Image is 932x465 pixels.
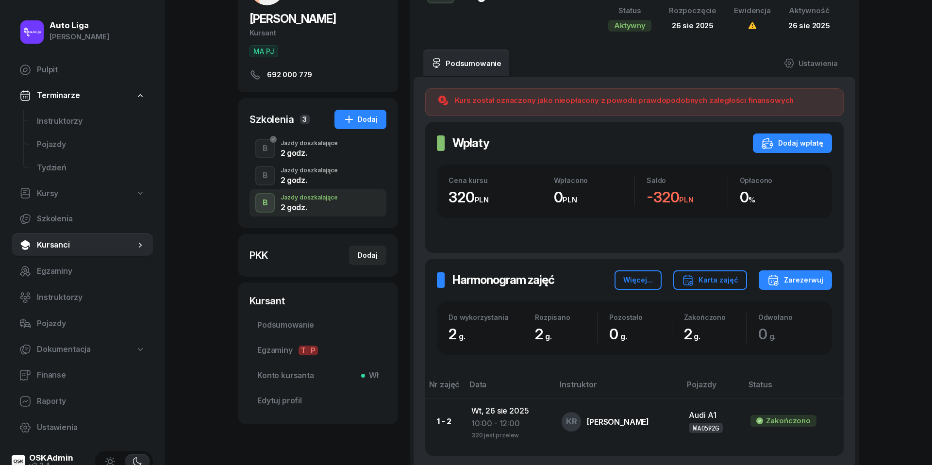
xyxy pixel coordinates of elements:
[758,313,820,321] div: Odwołano
[300,115,310,124] span: 3
[749,195,755,204] small: %
[475,195,489,204] small: PLN
[281,149,338,157] div: 2 godz.
[788,4,830,17] div: Aktywność
[535,325,557,343] span: 2
[365,369,379,382] span: Wł
[464,399,554,444] td: Wt, 26 sie 2025
[250,364,386,387] a: Konto kursantaWł
[682,274,738,286] div: Karta zajęć
[250,314,386,337] a: Podsumowanie
[12,260,153,283] a: Egzaminy
[694,332,700,341] small: g.
[753,133,832,153] button: Dodaj wpłatę
[740,188,821,206] div: 0
[608,4,651,17] div: Status
[689,409,734,422] div: Audi A1
[684,325,706,343] span: 2
[267,69,312,81] span: 692 000 779
[449,188,542,206] div: 320
[255,166,275,185] button: B
[299,346,308,355] span: T
[769,332,776,341] small: g.
[12,183,153,205] a: Kursy
[37,89,80,102] span: Terminarze
[37,343,91,356] span: Dokumentacja
[620,332,627,341] small: g.
[250,389,386,413] a: Edytuj profil
[423,50,509,77] a: Podsumowanie
[762,137,823,149] div: Dodaj wpłatę
[257,369,379,382] span: Konto kursanta
[673,270,747,290] button: Karta zajęć
[693,424,719,432] div: WA0592G
[308,346,318,355] span: P
[12,416,153,439] a: Ustawienia
[12,286,153,309] a: Instruktorzy
[255,193,275,213] button: B
[788,19,830,32] div: 26 sie 2025
[257,344,379,357] span: Egzaminy
[776,50,846,77] a: Ustawienia
[250,27,386,39] div: Kursant
[647,176,728,184] div: Saldo
[758,325,781,343] span: 0
[734,4,771,17] div: Ewidencja
[37,291,145,304] span: Instruktorzy
[358,249,378,261] div: Dodaj
[471,417,546,430] div: 10:00 - 12:00
[250,45,278,57] button: MA PJ
[257,319,379,332] span: Podsumowanie
[684,313,746,321] div: Zakończono
[250,294,386,308] div: Kursant
[766,415,811,427] div: Zakończono
[535,313,597,321] div: Rozpisano
[452,135,489,151] h2: Wpłaty
[37,369,145,382] span: Finanse
[343,114,378,125] div: Dodaj
[609,325,671,343] div: 0
[12,84,153,107] a: Terminarze
[250,189,386,216] button: BJazdy doszkalające2 godz.
[29,156,153,180] a: Tydzień
[37,187,58,200] span: Kursy
[334,110,386,129] button: Dodaj
[37,265,145,278] span: Egzaminy
[554,378,681,399] th: Instruktor
[50,21,109,30] div: Auto Liga
[250,69,386,81] a: 692 000 779
[257,395,379,407] span: Edytuj profil
[464,378,554,399] th: Data
[281,176,338,184] div: 2 godz.
[37,64,145,76] span: Pulpit
[29,110,153,133] a: Instruktorzy
[37,317,145,330] span: Pojazdy
[12,233,153,257] a: Kursanci
[12,390,153,413] a: Raporty
[29,133,153,156] a: Pojazdy
[12,58,153,82] a: Pulpit
[609,313,671,321] div: Pozostało
[250,113,294,126] div: Szkolenia
[37,395,145,408] span: Raporty
[647,188,728,206] div: -320
[250,249,268,262] div: PKK
[12,312,153,335] a: Pojazdy
[740,176,821,184] div: Opłacono
[679,195,694,204] small: PLN
[554,176,635,184] div: Wpłacono
[566,417,577,426] span: KR
[669,4,716,17] div: Rozpoczęcie
[681,378,742,399] th: Pojazdy
[250,162,386,189] button: BJazdy doszkalające2 godz.
[37,115,145,128] span: Instruktorzy
[259,167,272,184] div: B
[37,162,145,174] span: Tydzień
[255,139,275,158] button: B
[259,140,272,157] div: B
[449,313,523,321] div: Do wykorzystania
[563,195,577,204] small: PLN
[250,12,336,26] span: [PERSON_NAME]
[281,167,338,173] div: Jazdy doszkalające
